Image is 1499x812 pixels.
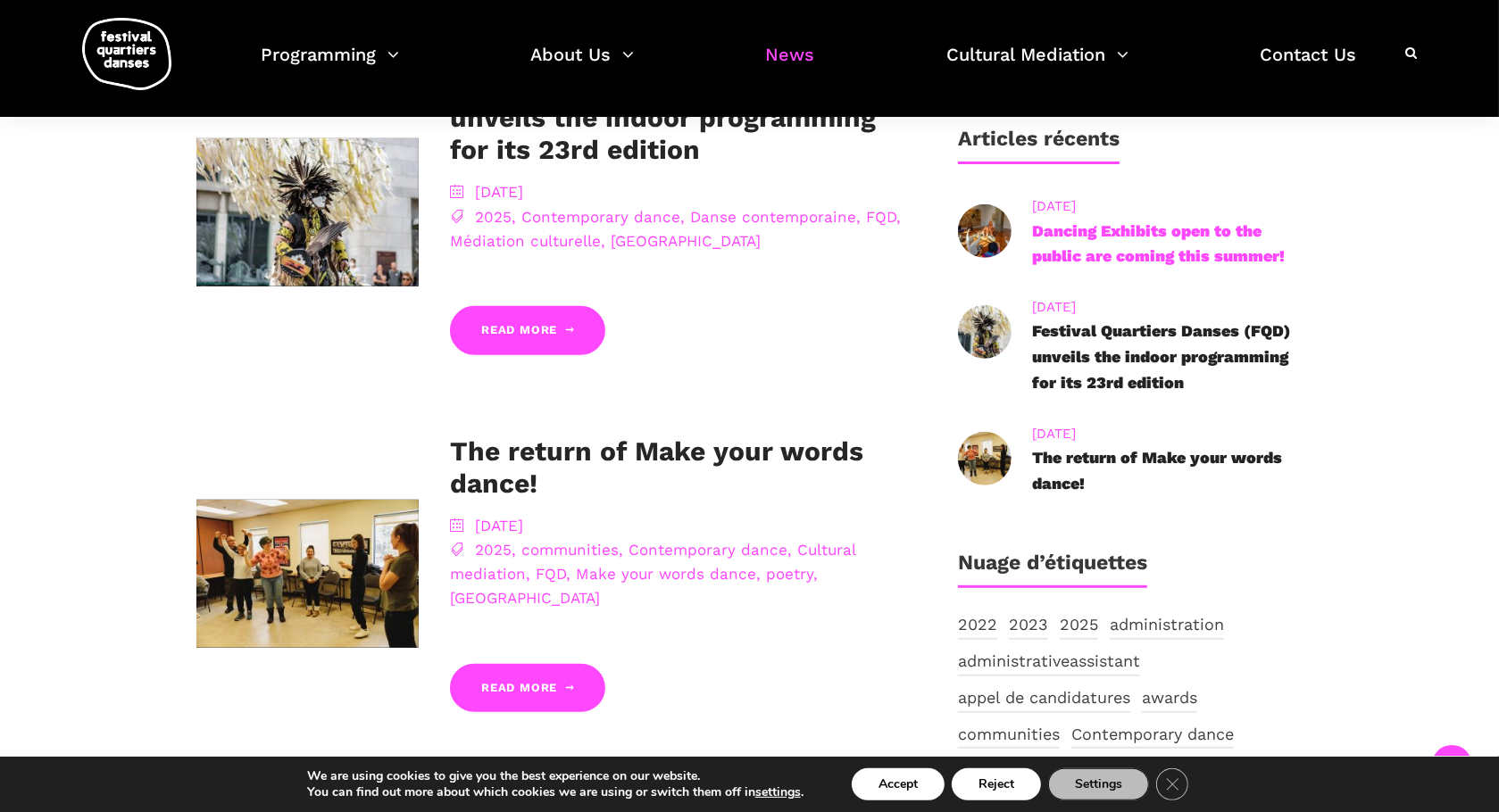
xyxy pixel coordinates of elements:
a: poetry [766,565,813,583]
button: Close GDPR Cookie Banner [1156,768,1188,800]
a: Festival Quartiers Danses (FQD) unveils the indoor programming for its 23rd edition [1032,321,1291,392]
a: [DATE] [475,183,523,201]
button: Accept [852,768,945,800]
a: [DATE] [1032,299,1076,315]
a: [DATE] [1032,426,1076,442]
a: 2025 [475,541,512,559]
a: About Us [530,39,634,92]
span: , [526,565,530,583]
a: Contemporary dance (4 items) [1071,722,1234,750]
a: Dancing Exhibits open to the public are coming this summer! [1032,221,1285,266]
a: 2022 (10 items) [958,612,997,640]
img: R Barbara Diabo 11 crédit Romain Lorraine (30) [196,138,420,286]
a: Contemporary dance [629,541,787,559]
a: 2025 (6 items) [1060,612,1098,640]
span: , [680,208,685,226]
button: Settings [1048,768,1149,800]
button: settings [755,784,801,800]
a: Cultural Mediation [946,39,1128,92]
span: , [566,565,570,583]
a: Contact Us [1260,39,1356,92]
span: , [512,541,516,559]
a: FQD [866,208,896,226]
a: [GEOGRAPHIC_DATA] [611,232,761,250]
a: Programming [261,39,399,92]
a: administrativeassistant (1 item) [958,649,1140,676]
a: [GEOGRAPHIC_DATA] [450,589,600,607]
a: communities [521,541,619,559]
a: Festival Quartiers Danses (FQD) unveils the indoor programming for its 23rd edition [450,70,876,165]
img: R Barbara Diabo 11 crédit Romain Lorraine (30) [958,305,1012,359]
h1: Nuage d’étiquettes [958,551,1147,589]
a: appel de candidatures (6 items) [958,685,1130,713]
a: Contemporary dance [521,208,680,226]
a: 2023 (8 items) [1009,612,1048,640]
p: We are using cookies to give you the best experience on our website. [307,768,804,784]
a: awards (1 item) [1142,685,1197,713]
a: [DATE] [475,517,523,534]
p: You can find out more about which cookies we are using or switch them off in . [307,784,804,800]
img: 20240905-9595 [958,204,1012,258]
a: 2025 [475,208,512,226]
a: The return of Make your words dance! [450,435,863,499]
span: , [756,565,761,583]
a: News [766,39,815,92]
span: , [619,541,623,559]
a: FQD [536,565,566,583]
a: The return of Make your words dance! [1032,448,1282,493]
span: , [787,541,792,559]
span: , [813,565,818,583]
span: , [856,208,861,226]
img: logo-fqd-med [82,18,171,90]
a: Read More [450,306,605,355]
span: , [896,208,901,226]
img: CARI, 8 mars 2023-209 [196,500,420,648]
h1: Articles récents [958,127,1120,165]
a: administration (1 item) [1110,612,1224,640]
a: [DATE] [1032,198,1076,214]
a: Read More [450,664,605,713]
a: Make your words dance [576,565,756,583]
span: , [512,208,516,226]
span: , [601,232,605,250]
a: Danse contemporaine [690,208,856,226]
button: Reject [952,768,1041,800]
a: communities (1 item) [958,722,1060,750]
img: CARI, 8 mars 2023-209 [958,432,1012,485]
a: Médiation culturelle [450,232,601,250]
